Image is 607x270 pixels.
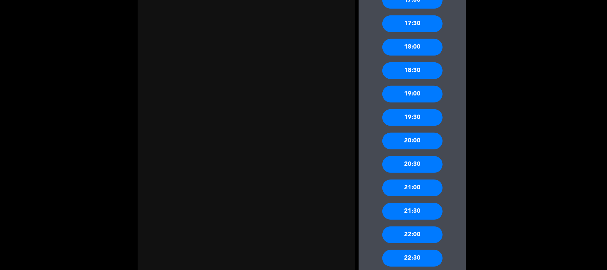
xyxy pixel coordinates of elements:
[382,133,443,149] div: 20:00
[382,39,443,56] div: 18:00
[382,180,443,196] div: 21:00
[382,62,443,79] div: 18:30
[382,109,443,126] div: 19:30
[382,86,443,103] div: 19:00
[382,156,443,173] div: 20:30
[382,15,443,32] div: 17:30
[382,203,443,220] div: 21:30
[382,250,443,267] div: 22:30
[382,226,443,243] div: 22:00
